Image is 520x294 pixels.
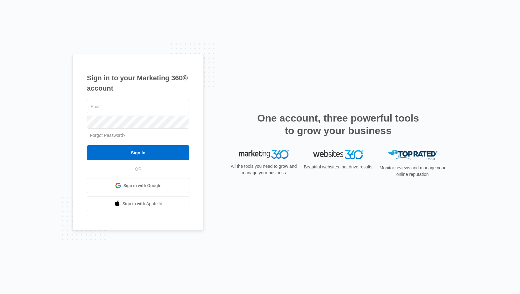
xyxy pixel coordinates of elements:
[303,164,373,170] p: Beautiful websites that drive results
[229,163,299,176] p: All the tools you need to grow and manage your business
[87,145,189,160] input: Sign In
[87,178,189,193] a: Sign in with Google
[87,73,189,93] h1: Sign in to your Marketing 360® account
[377,165,447,178] p: Monitor reviews and manage your online reputation
[87,100,189,113] input: Email
[387,150,437,160] img: Top Rated Local
[239,150,289,159] img: Marketing 360
[131,166,146,172] span: OR
[90,133,126,138] a: Forgot Password?
[87,196,189,211] a: Sign in with Apple Id
[313,150,363,159] img: Websites 360
[255,112,421,137] h2: One account, three powerful tools to grow your business
[123,182,162,189] span: Sign in with Google
[122,201,162,207] span: Sign in with Apple Id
